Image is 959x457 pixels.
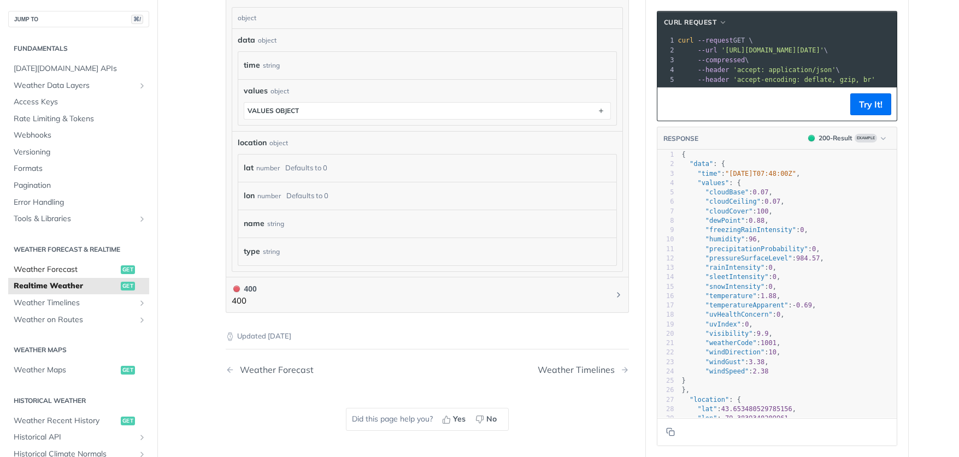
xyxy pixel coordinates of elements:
div: values object [248,106,299,115]
span: ⌘/ [131,15,143,24]
label: name [244,216,264,232]
span: "lat" [697,405,717,413]
span: 0 [745,321,749,328]
button: Copy to clipboard [663,96,678,112]
span: Realtime Weather [14,281,118,292]
div: 23 [657,358,674,367]
span: : , [682,217,769,224]
span: --compressed [698,56,745,64]
span: : , [682,235,761,243]
a: Webhooks [8,127,149,144]
span: data [238,34,255,46]
span: : { [682,179,741,187]
div: 3 [657,55,676,65]
span: 1001 [761,339,776,347]
span: get [121,265,135,274]
span: 100 [757,207,769,215]
a: [DATE][DOMAIN_NAME] APIs [8,61,149,77]
div: 12 [657,254,674,263]
div: 2 [657,45,676,55]
div: 1 [657,35,676,45]
span: \ [678,56,749,64]
button: Show subpages for Weather Data Layers [138,81,146,90]
span: 1.88 [761,292,776,300]
span: "humidity" [705,235,745,243]
span: 79.3839340209961 [725,414,789,422]
div: 21 [657,339,674,348]
div: 7 [657,207,674,216]
span: 0 [800,226,804,234]
span: "uvHealthConcern" [705,311,773,318]
div: 2 [657,159,674,169]
span: get [121,366,135,375]
span: Yes [453,413,466,425]
span: : , [682,245,820,253]
span: : { [682,160,726,168]
span: Error Handling [14,197,146,208]
span: : [682,367,769,375]
div: number [256,160,280,176]
div: 6 [657,197,674,206]
button: cURL Request [660,17,731,28]
span: "cloudCover" [705,207,753,215]
span: Historical API [14,432,135,443]
label: lon [244,188,255,204]
a: Weather TimelinesShow subpages for Weather Timelines [8,295,149,311]
button: 400 400400 [232,283,623,307]
div: object [232,8,620,28]
a: Next Page: Weather Timelines [538,365,629,375]
span: "temperatureApparent" [705,301,789,309]
span: : , [682,207,773,215]
span: "sleetIntensity" [705,273,769,281]
span: --header [698,76,729,84]
span: "temperature" [705,292,757,300]
span: "time" [697,170,721,177]
span: "[DATE]T07:48:00Z" [725,170,796,177]
div: 28 [657,405,674,414]
div: Weather Timelines [538,365,620,375]
a: Weather Recent Historyget [8,413,149,429]
span: No [486,413,497,425]
span: 400 [233,286,240,292]
span: 0.07 [753,188,769,196]
span: : , [682,292,781,300]
span: --url [698,46,717,54]
div: string [267,216,284,232]
span: "cloudBase" [705,188,749,196]
div: 17 [657,301,674,310]
svg: Chevron [614,290,623,299]
div: 200 - Result [819,133,852,143]
span: "lon" [697,414,717,422]
span: "weatherCode" [705,339,757,347]
div: 13 [657,263,674,272]
span: Formats [14,163,146,174]
a: Error Handling [8,194,149,211]
div: 29 [657,414,674,423]
span: location [238,137,267,149]
span: "dewPoint" [705,217,745,224]
a: Weather Mapsget [8,362,149,378]
a: Weather on RoutesShow subpages for Weather on Routes [8,312,149,328]
div: 15 [657,282,674,292]
span: "uvIndex" [705,321,741,328]
span: 43.653480529785156 [721,405,792,413]
div: object [258,35,276,45]
span: 0.07 [764,198,780,205]
label: time [244,57,260,73]
span: 984.57 [796,254,820,262]
div: 1 [657,150,674,159]
span: get [121,417,135,425]
a: Versioning [8,144,149,161]
span: : , [682,358,769,366]
span: 0.88 [749,217,764,224]
span: "cloudCeiling" [705,198,761,205]
button: No [472,411,503,428]
a: Historical APIShow subpages for Historical API [8,429,149,446]
span: "precipitationProbability" [705,245,808,253]
div: 24 [657,367,674,376]
div: 27 [657,395,674,405]
label: type [244,244,260,259]
a: Formats [8,161,149,177]
a: Weather Forecastget [8,262,149,278]
span: 200 [808,135,815,141]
